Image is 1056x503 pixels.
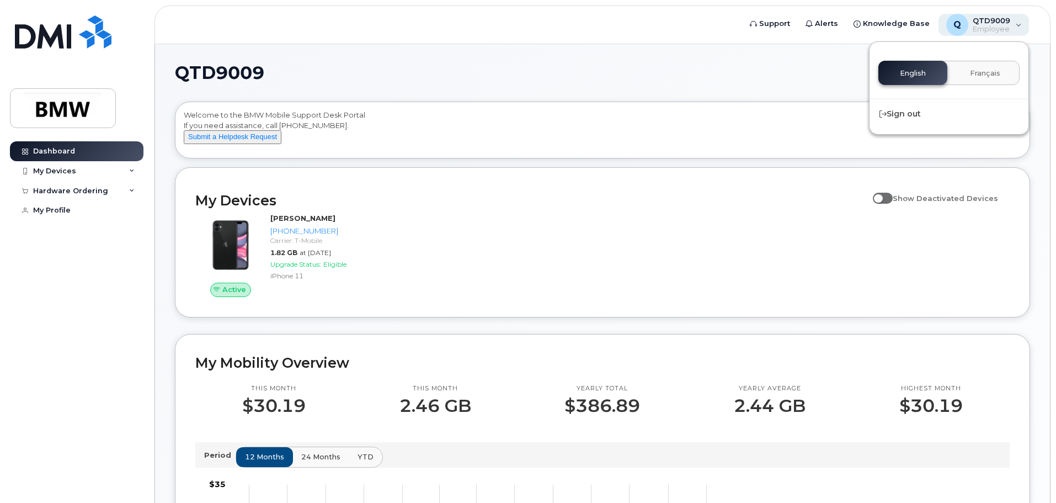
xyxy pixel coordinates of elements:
div: Sign out [870,104,1028,124]
span: 1.82 GB [270,248,297,257]
span: QTD9009 [175,65,264,81]
span: at [DATE] [300,248,331,257]
img: iPhone_11.jpg [204,219,257,272]
p: This month [242,384,306,393]
p: 2.46 GB [399,396,471,416]
button: Submit a Helpdesk Request [184,130,281,144]
input: Show Deactivated Devices [873,188,882,197]
p: Highest month [899,384,963,393]
p: This month [399,384,471,393]
a: Active[PERSON_NAME][PHONE_NUMBER]Carrier: T-Mobile1.82 GBat [DATE]Upgrade Status:EligibleiPhone 11 [195,213,389,297]
div: Welcome to the BMW Mobile Support Desk Portal If you need assistance, call [PHONE_NUMBER]. [184,110,1021,154]
h2: My Devices [195,192,867,209]
a: Submit a Helpdesk Request [184,132,281,141]
span: Français [970,69,1000,78]
p: Yearly average [734,384,806,393]
p: $30.19 [899,396,963,416]
span: Active [222,284,246,295]
span: Eligible [323,260,346,268]
span: 24 months [301,452,340,462]
div: Carrier: T-Mobile [270,236,385,245]
p: Yearly total [564,384,640,393]
p: 2.44 GB [734,396,806,416]
iframe: Messenger Launcher [1008,455,1048,495]
span: Upgrade Status: [270,260,321,268]
div: [PHONE_NUMBER] [270,226,385,236]
h2: My Mobility Overview [195,354,1010,371]
p: $30.19 [242,396,306,416]
span: Show Deactivated Devices [893,194,998,203]
div: iPhone 11 [270,271,385,280]
tspan: $35 [209,479,226,489]
strong: [PERSON_NAME] [270,214,335,223]
p: Period [204,450,236,460]
span: YTD [358,452,374,462]
p: $386.89 [564,396,640,416]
